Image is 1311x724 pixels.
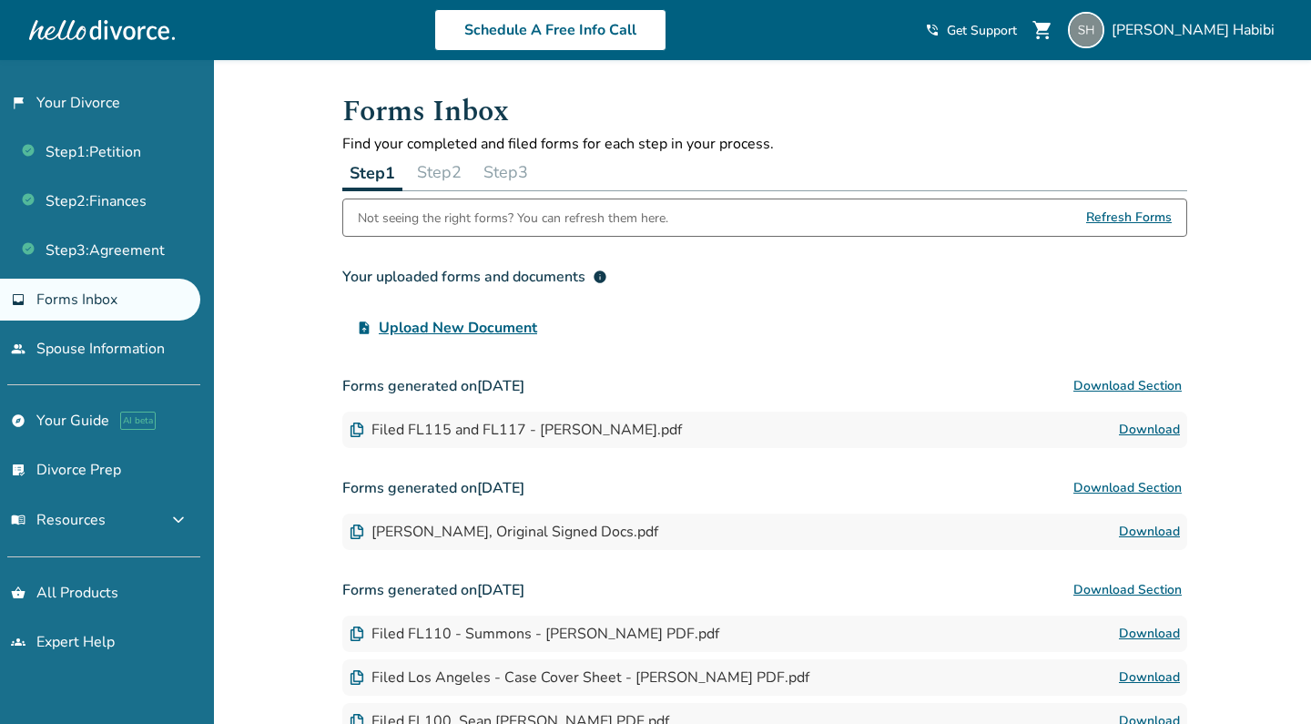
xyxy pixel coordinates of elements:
h3: Forms generated on [DATE] [342,368,1187,404]
div: Filed Los Angeles - Case Cover Sheet - [PERSON_NAME] PDF.pdf [350,668,809,688]
img: Document [350,670,364,685]
span: flag_2 [11,96,25,110]
span: people [11,342,25,356]
iframe: Chat Widget [1220,637,1311,724]
span: AI beta [120,412,156,430]
a: Download [1119,521,1180,543]
span: Upload New Document [379,317,537,339]
span: groups [11,635,25,649]
h1: Forms Inbox [342,89,1187,134]
span: upload_file [357,321,371,335]
h3: Forms generated on [DATE] [342,470,1187,506]
div: Filed FL115 and FL117 - [PERSON_NAME].pdf [350,420,682,440]
a: phone_in_talkGet Support [925,22,1017,39]
button: Step2 [410,154,469,190]
a: Download [1119,667,1180,688]
div: Filed FL110 - Summons - [PERSON_NAME] PDF.pdf [350,624,719,644]
span: Refresh Forms [1086,199,1172,236]
span: [PERSON_NAME] Habibi [1112,20,1282,40]
button: Step3 [476,154,535,190]
span: phone_in_talk [925,23,940,37]
div: [PERSON_NAME], Original Signed Docs.pdf [350,522,658,542]
span: Get Support [947,22,1017,39]
img: Document [350,627,364,641]
span: Forms Inbox [36,290,117,310]
span: shopping_cart [1032,19,1053,41]
button: Step1 [342,154,402,191]
span: info [593,270,607,284]
img: Document [350,423,364,437]
a: Schedule A Free Info Call [434,9,666,51]
img: Document [350,525,364,539]
span: Resources [11,510,106,530]
span: menu_book [11,513,25,527]
span: inbox [11,292,25,307]
span: list_alt_check [11,463,25,477]
h3: Forms generated on [DATE] [342,572,1187,608]
a: Download [1119,623,1180,645]
img: seanhabibi@gmail.com [1068,12,1104,48]
button: Download Section [1068,470,1187,506]
a: Download [1119,419,1180,441]
div: Your uploaded forms and documents [342,266,607,288]
span: explore [11,413,25,428]
button: Download Section [1068,572,1187,608]
span: shopping_basket [11,586,25,600]
p: Find your completed and filed forms for each step in your process. [342,134,1187,154]
span: expand_more [168,509,189,531]
button: Download Section [1068,368,1187,404]
div: Not seeing the right forms? You can refresh them here. [358,199,668,236]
